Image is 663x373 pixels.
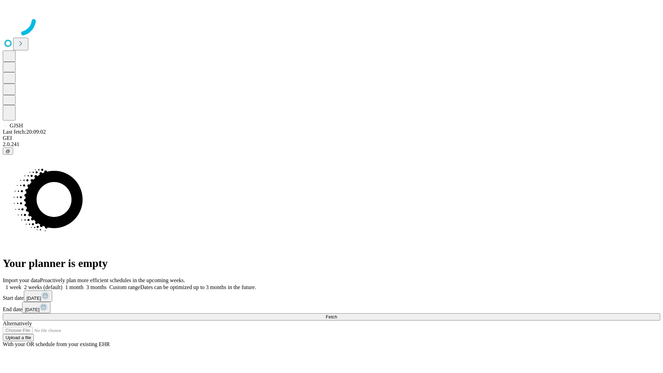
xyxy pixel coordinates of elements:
[109,284,140,290] span: Custom range
[3,321,32,326] span: Alternatively
[3,135,660,141] div: GEI
[27,296,41,301] span: [DATE]
[3,129,46,135] span: Last fetch: 20:09:02
[3,302,660,313] div: End date
[6,149,10,154] span: @
[6,284,21,290] span: 1 week
[3,147,13,155] button: @
[3,277,40,283] span: Import your data
[24,284,63,290] span: 2 weeks (default)
[3,141,660,147] div: 2.0.241
[140,284,256,290] span: Dates can be optimized up to 3 months in the future.
[326,314,337,319] span: Fetch
[3,334,34,341] button: Upload a file
[25,307,39,312] span: [DATE]
[3,257,660,270] h1: Your planner is empty
[10,123,23,128] span: GJSH
[3,290,660,302] div: Start date
[22,302,50,313] button: [DATE]
[24,290,52,302] button: [DATE]
[86,284,107,290] span: 3 months
[3,341,110,347] span: With your OR schedule from your existing EHR
[40,277,185,283] span: Proactively plan more efficient schedules in the upcoming weeks.
[65,284,84,290] span: 1 month
[3,313,660,321] button: Fetch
